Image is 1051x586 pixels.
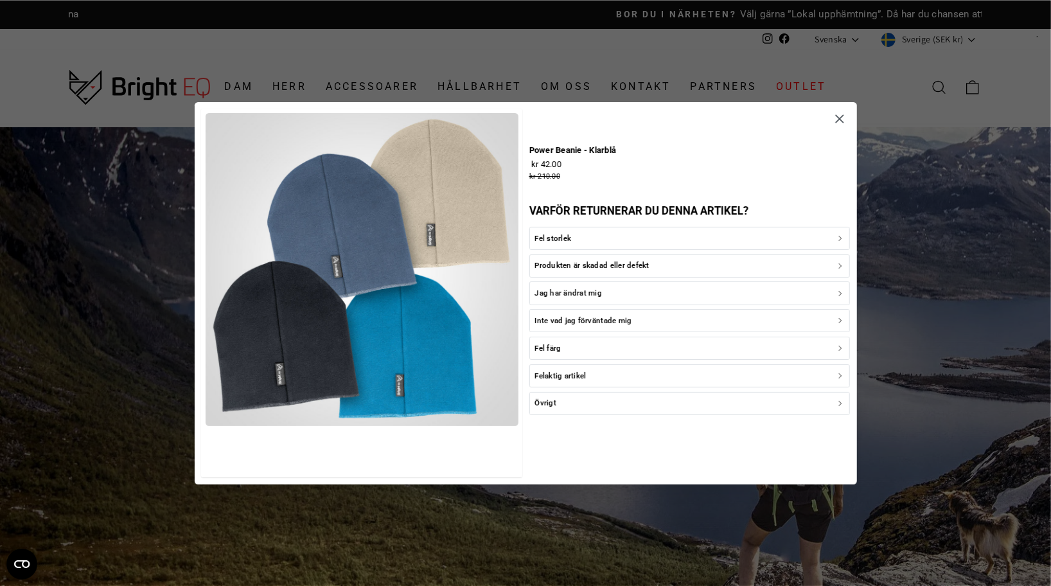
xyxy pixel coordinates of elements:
[529,254,850,277] button: Produkten är skadad eller defekt
[529,391,850,414] button: Övrigt
[534,287,602,299] p: Jag har ändrat mig
[6,549,37,580] button: Open CMP widget
[534,315,631,327] p: Inte vad jag förväntade mig
[529,281,850,305] button: Jag har ändrat mig
[534,369,586,382] p: Felaktig artikel
[529,172,560,181] strike: kr 210.00
[534,260,649,272] p: Produkten är skadad eller defekt
[534,342,561,354] p: Fel färg
[529,226,850,249] button: Fel storlek
[206,112,518,425] img: pwrbeanie-all-02.jpg
[534,397,556,409] p: Övrigt
[529,364,850,387] button: Felaktig artikel
[529,143,616,156] p: Power Beanie - Klarblå
[534,232,571,244] p: Fel storlek
[529,309,850,332] button: Inte vad jag förväntade mig
[529,337,850,360] button: Fel färg
[529,204,850,218] h2: Varför returnerar du denna artikel?
[529,157,616,182] p: kr 42.00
